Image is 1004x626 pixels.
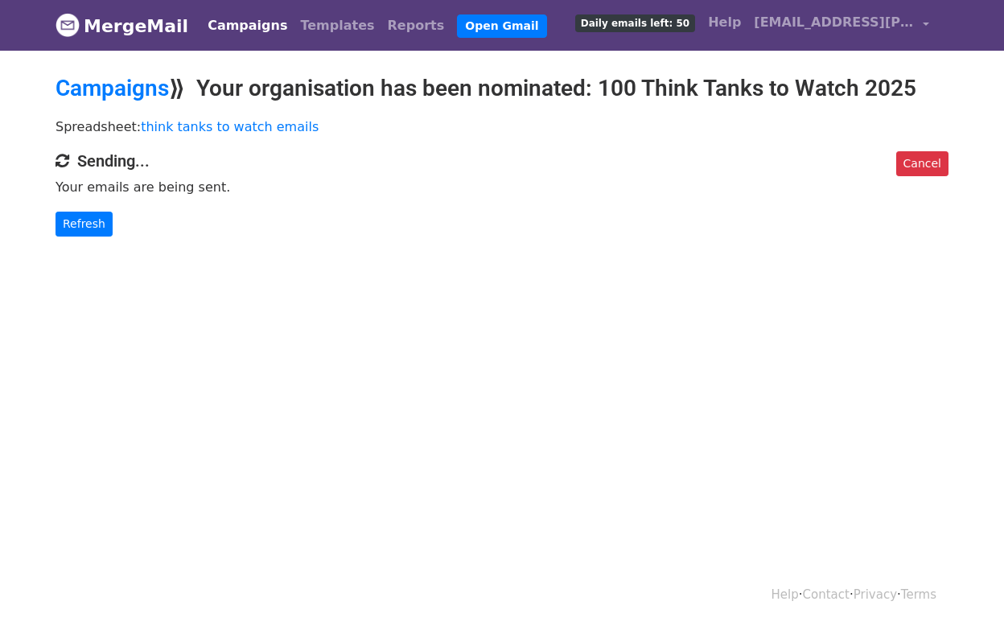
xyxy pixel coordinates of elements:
[294,10,381,42] a: Templates
[901,587,936,602] a: Terms
[56,179,948,196] p: Your emails are being sent.
[569,6,702,39] a: Daily emails left: 50
[747,6,936,44] a: [EMAIL_ADDRESS][PERSON_NAME][DOMAIN_NAME]
[141,119,319,134] a: think tanks to watch emails
[702,6,747,39] a: Help
[56,13,80,37] img: MergeMail logo
[56,9,188,43] a: MergeMail
[56,212,113,237] a: Refresh
[381,10,451,42] a: Reports
[56,118,948,135] p: Spreadsheet:
[896,151,948,176] a: Cancel
[803,587,850,602] a: Contact
[854,587,897,602] a: Privacy
[754,13,915,32] span: [EMAIL_ADDRESS][PERSON_NAME][DOMAIN_NAME]
[575,14,695,32] span: Daily emails left: 50
[56,151,948,171] h4: Sending...
[772,587,799,602] a: Help
[457,14,546,38] a: Open Gmail
[56,75,948,102] h2: ⟫ Your organisation has been nominated: 100 Think Tanks to Watch 2025
[56,75,169,101] a: Campaigns
[201,10,294,42] a: Campaigns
